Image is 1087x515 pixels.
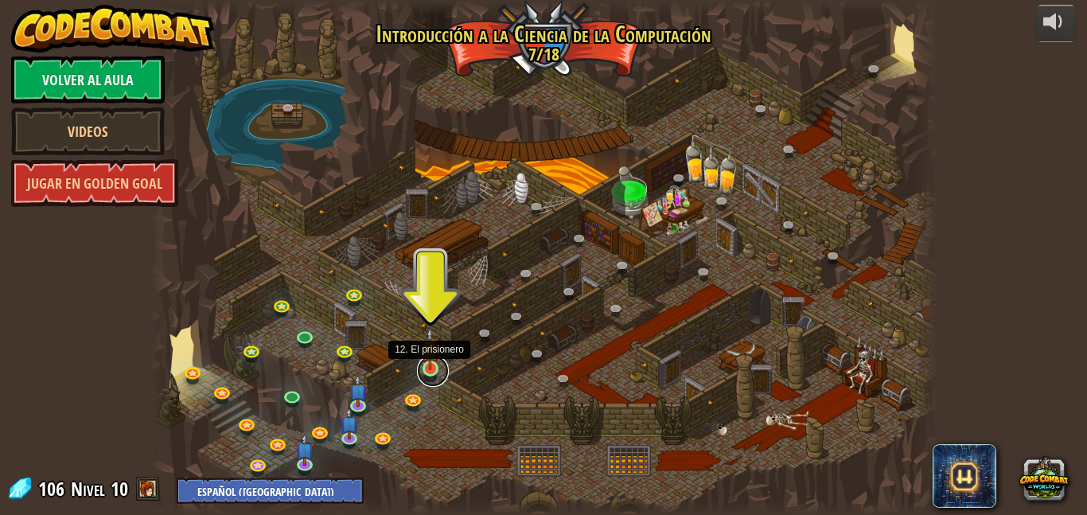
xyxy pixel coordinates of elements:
a: Volver al aula [11,56,165,103]
a: Videos [11,107,165,155]
span: Nivel [71,476,105,502]
img: level-banner-unstarted-subscriber.png [340,408,358,439]
img: level-banner-started.png [421,327,439,370]
span: 10 [111,476,128,501]
img: level-banner-unstarted-subscriber.png [295,434,314,466]
button: Ajustar el volúmen [1036,5,1076,42]
span: 106 [38,476,69,501]
a: Jugar en Golden Goal [11,159,178,207]
img: CodeCombat - Learn how to code by playing a game [11,5,215,53]
img: level-banner-unstarted-subscriber.png [349,374,367,406]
